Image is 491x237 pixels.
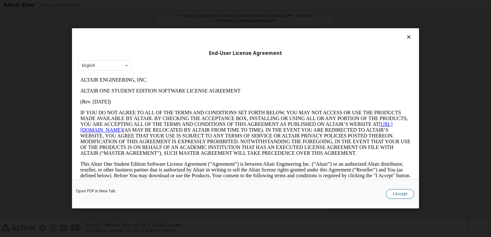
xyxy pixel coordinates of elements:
[3,24,333,30] p: (Rev. [DATE])
[82,64,95,67] div: English
[3,3,333,8] p: ALTAIR ENGINEERING, INC.
[3,35,333,82] p: IF YOU DO NOT AGREE TO ALL OF THE TERMS AND CONDITIONS SET FORTH BELOW, YOU MAY NOT ACCESS OR USE...
[76,189,115,193] a: Open PDF in New Tab
[3,87,333,110] p: This Altair One Student Edition Software License Agreement (“Agreement”) is between Altair Engine...
[3,13,333,19] p: ALTAIR ONE STUDENT EDITION SOFTWARE LICENSE AGREEMENT
[78,50,413,57] div: End-User License Agreement
[3,47,315,58] a: [URL][DOMAIN_NAME]
[386,189,414,199] button: I Accept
